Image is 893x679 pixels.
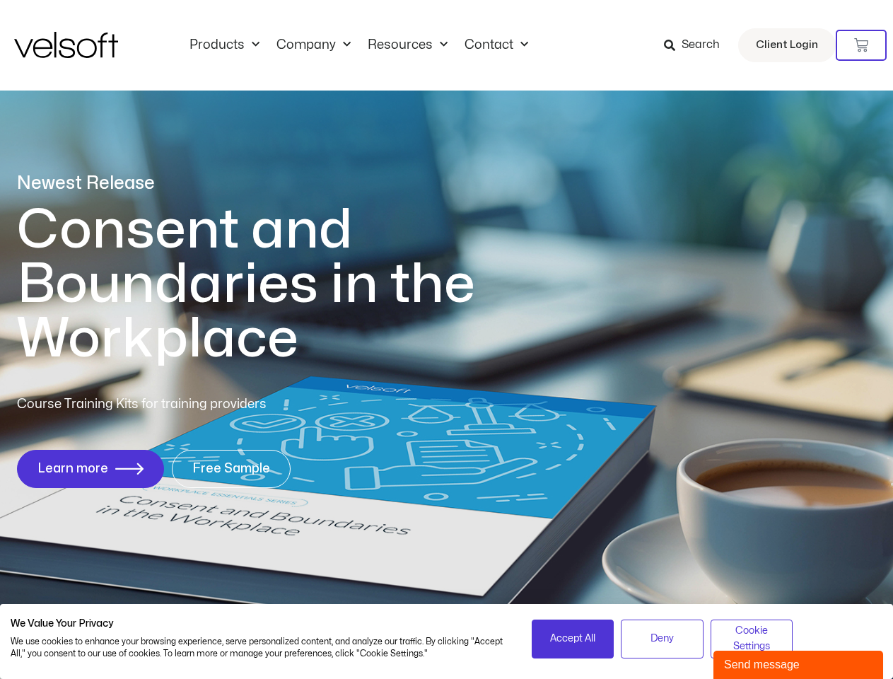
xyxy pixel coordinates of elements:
button: Deny all cookies [621,620,704,658]
a: ProductsMenu Toggle [181,37,268,53]
iframe: chat widget [713,648,886,679]
a: Free Sample [172,450,291,488]
p: Newest Release [17,171,533,196]
span: Search [682,36,720,54]
p: Course Training Kits for training providers [17,395,369,414]
span: Cookie Settings [720,623,784,655]
p: We use cookies to enhance your browsing experience, serve personalized content, and analyze our t... [11,636,510,660]
a: CompanyMenu Toggle [268,37,359,53]
h2: We Value Your Privacy [11,617,510,630]
a: Search [664,33,730,57]
a: Client Login [738,28,836,62]
nav: Menu [181,37,537,53]
h1: Consent and Boundaries in the Workplace [17,203,533,366]
a: ResourcesMenu Toggle [359,37,456,53]
span: Learn more [37,462,108,476]
span: Deny [650,631,674,646]
button: Accept all cookies [532,620,614,658]
a: Learn more [17,450,164,488]
img: Velsoft Training Materials [14,32,118,58]
span: Client Login [756,36,818,54]
button: Adjust cookie preferences [711,620,793,658]
a: ContactMenu Toggle [456,37,537,53]
span: Free Sample [192,462,270,476]
span: Accept All [550,631,595,646]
